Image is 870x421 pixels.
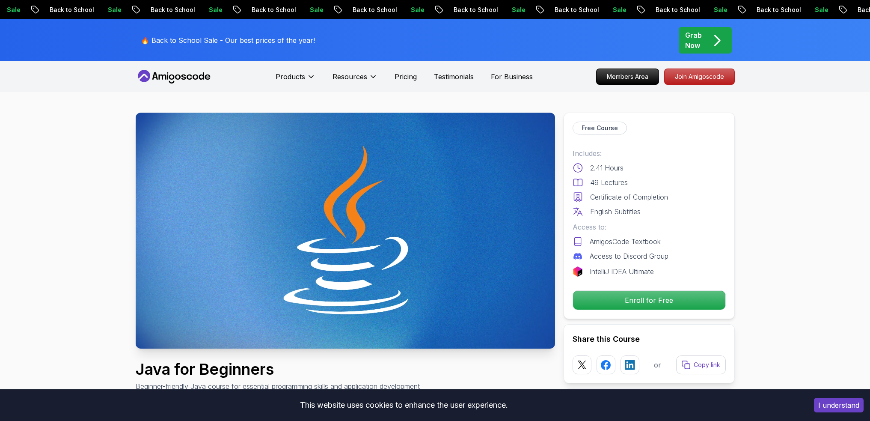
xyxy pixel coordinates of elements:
p: Resources [333,72,367,82]
p: Back to School [243,6,301,14]
p: IntelliJ IDEA Ultimate [590,266,654,277]
p: Access to Discord Group [590,251,668,261]
button: Copy link [676,355,726,374]
p: Back to School [41,6,99,14]
p: Sale [806,6,833,14]
p: Back to School [344,6,402,14]
img: jetbrains logo [573,266,583,277]
p: Free Course [582,124,618,132]
p: or [654,360,661,370]
p: Sale [200,6,227,14]
p: Join Amigoscode [665,69,734,84]
button: Accept cookies [814,398,864,412]
p: Enroll for Free [573,291,725,310]
a: Join Amigoscode [664,69,735,85]
p: Members Area [597,69,659,84]
a: Pricing [395,72,417,82]
h2: Share this Course [573,333,726,345]
img: java-for-beginners_thumbnail [136,113,555,349]
p: Access to: [573,222,726,232]
p: Back to School [142,6,200,14]
p: Back to School [546,6,604,14]
p: Beginner-friendly Java course for essential programming skills and application development [136,381,420,391]
p: Sale [604,6,631,14]
p: English Subtitles [590,206,641,217]
p: Back to School [647,6,705,14]
h1: Java for Beginners [136,361,420,378]
p: Products [276,72,305,82]
p: 2.41 Hours [590,163,624,173]
p: Certificate of Completion [590,192,668,202]
p: Includes: [573,148,726,158]
p: Sale [705,6,732,14]
p: Sale [301,6,328,14]
p: 49 Lectures [590,177,628,188]
a: Testimonials [434,72,474,82]
p: Sale [402,6,429,14]
a: Members Area [596,69,659,85]
button: Enroll for Free [573,290,726,310]
button: Resources [333,72,377,89]
p: Back to School [748,6,806,14]
a: For Business [491,72,533,82]
div: This website uses cookies to enhance the user experience. [6,396,801,415]
p: Grab Now [685,30,702,51]
p: Sale [503,6,530,14]
p: Back to School [445,6,503,14]
p: Sale [99,6,126,14]
p: Copy link [694,361,720,369]
p: AmigosCode Textbook [590,236,661,247]
button: Products [276,72,315,89]
p: 🔥 Back to School Sale - Our best prices of the year! [141,35,315,45]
